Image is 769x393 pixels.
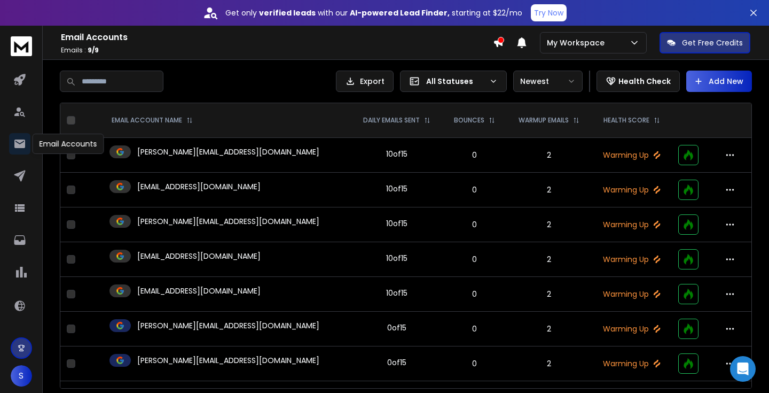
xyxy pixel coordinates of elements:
[449,323,500,334] p: 0
[386,218,407,229] div: 10 of 15
[598,358,666,369] p: Warming Up
[531,4,567,21] button: Try Now
[88,45,99,55] span: 9 / 9
[506,138,591,173] td: 2
[137,286,261,296] p: [EMAIL_ADDRESS][DOMAIN_NAME]
[386,183,407,194] div: 10 of 15
[506,277,591,312] td: 2
[449,358,500,369] p: 0
[363,116,420,125] p: DAILY EMAILS SENT
[386,149,407,159] div: 10 of 15
[33,134,104,154] div: Email Accounts
[534,7,563,18] p: Try Now
[336,71,394,92] button: Export
[387,357,406,368] div: 0 of 15
[112,116,193,125] div: EMAIL ACCOUNT NAME
[426,76,485,87] p: All Statuses
[11,36,32,56] img: logo
[454,116,484,125] p: BOUNCES
[137,320,319,331] p: [PERSON_NAME][EMAIL_ADDRESS][DOMAIN_NAME]
[598,323,666,334] p: Warming Up
[598,150,666,160] p: Warming Up
[519,116,569,125] p: WARMUP EMAILS
[11,365,32,387] button: S
[137,147,319,157] p: [PERSON_NAME][EMAIL_ADDRESS][DOMAIN_NAME]
[506,207,591,242] td: 2
[598,184,666,195] p: Warming Up
[61,31,493,44] h1: Email Accounts
[449,150,500,160] p: 0
[137,216,319,227] p: [PERSON_NAME][EMAIL_ADDRESS][DOMAIN_NAME]
[598,219,666,230] p: Warming Up
[225,7,522,18] p: Get only with our starting at $22/mo
[449,184,500,195] p: 0
[506,173,591,207] td: 2
[618,76,671,87] p: Health Check
[682,37,743,48] p: Get Free Credits
[449,254,500,265] p: 0
[350,7,450,18] strong: AI-powered Lead Finder,
[597,71,680,92] button: Health Check
[61,46,493,55] p: Emails :
[137,355,319,366] p: [PERSON_NAME][EMAIL_ADDRESS][DOMAIN_NAME]
[386,288,407,298] div: 10 of 15
[547,37,609,48] p: My Workspace
[686,71,752,92] button: Add New
[730,356,756,382] div: Open Intercom Messenger
[603,116,649,125] p: HEALTH SCORE
[506,242,591,277] td: 2
[449,289,500,299] p: 0
[259,7,316,18] strong: verified leads
[137,181,261,192] p: [EMAIL_ADDRESS][DOMAIN_NAME]
[386,253,407,264] div: 10 of 15
[598,289,666,299] p: Warming Up
[660,32,750,53] button: Get Free Credits
[513,71,583,92] button: Newest
[449,219,500,230] p: 0
[137,251,261,261] p: [EMAIL_ADDRESS][DOMAIN_NAME]
[506,346,591,381] td: 2
[387,322,406,333] div: 0 of 15
[506,312,591,346] td: 2
[598,254,666,265] p: Warming Up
